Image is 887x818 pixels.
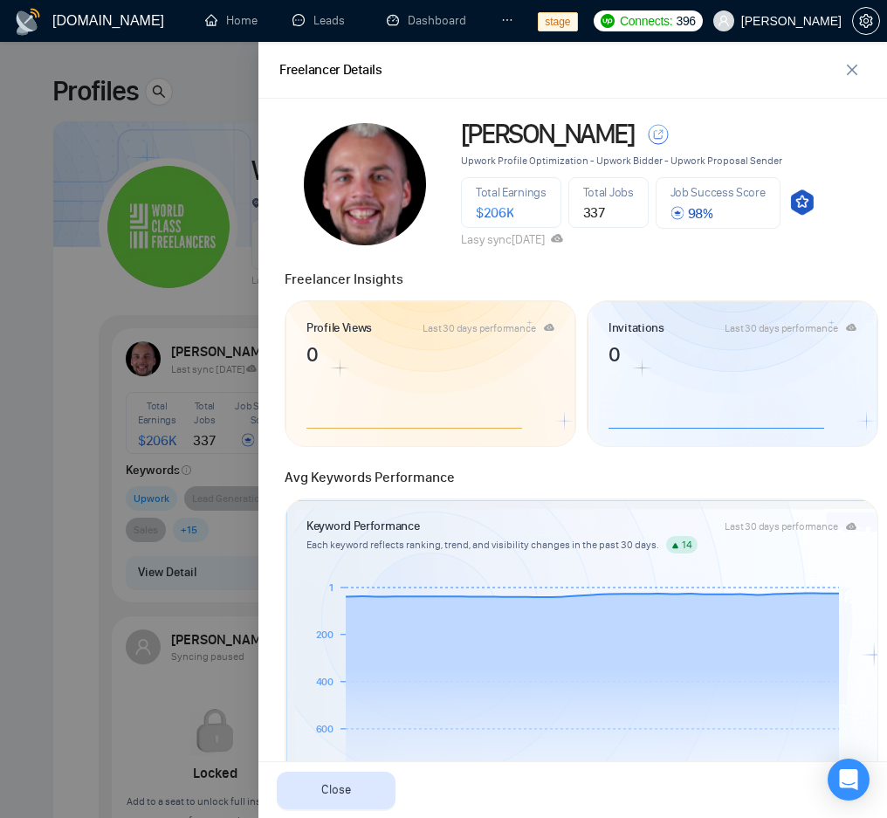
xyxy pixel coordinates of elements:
[14,8,42,36] img: logo
[461,120,815,149] a: [PERSON_NAME]
[682,539,692,551] span: 14
[387,13,466,28] a: dashboardDashboard
[852,14,880,28] a: setting
[852,7,880,35] button: setting
[853,14,879,28] span: setting
[476,204,514,221] span: $ 206K
[461,155,782,167] span: Upwork Profile Optimization - Upwork Bidder - Upwork Proposal Sender
[609,319,664,338] article: Invitations
[676,11,695,31] span: 396
[205,13,258,28] a: homeHome
[306,517,419,536] article: Keyword Performance
[285,271,403,287] span: Freelancer Insights
[601,14,615,28] img: upwork-logo.png
[461,120,634,149] span: [PERSON_NAME]
[292,13,352,28] a: messageLeads
[304,123,426,245] img: c10GBoLTXSPpA_GbOW6Asz6ezzq94sh5Qpa9HzqRBbZM5X61F0yulIkAfLUkUaRz18
[285,469,455,485] span: Avg Keywords Performance
[670,205,713,222] span: 98 %
[316,676,334,688] tspan: 400
[583,185,634,200] span: Total Jobs
[423,323,535,333] div: Last 30 days performance
[839,63,865,77] span: close
[583,204,606,221] span: 337
[501,14,513,26] span: ellipsis
[718,15,730,27] span: user
[838,56,866,84] button: close
[620,11,672,31] span: Connects:
[329,582,333,595] tspan: 1
[321,780,351,800] span: Close
[461,232,563,247] span: Lasy sync [DATE]
[306,338,554,362] article: 0
[316,724,334,736] tspan: 600
[670,185,766,200] span: Job Success Score
[316,629,334,641] tspan: 200
[538,12,577,31] span: stage
[725,521,837,532] div: Last 30 days performance
[609,338,856,362] article: 0
[787,189,815,217] img: top_rated
[476,185,547,200] span: Total Earnings
[279,59,382,81] div: Freelancer Details
[277,772,395,809] button: Close
[725,323,837,333] div: Last 30 days performance
[306,536,856,553] article: Each keyword reflects ranking, trend, and visibility changes in the past 30 days.
[306,319,372,338] article: Profile Views
[828,759,870,801] div: Open Intercom Messenger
